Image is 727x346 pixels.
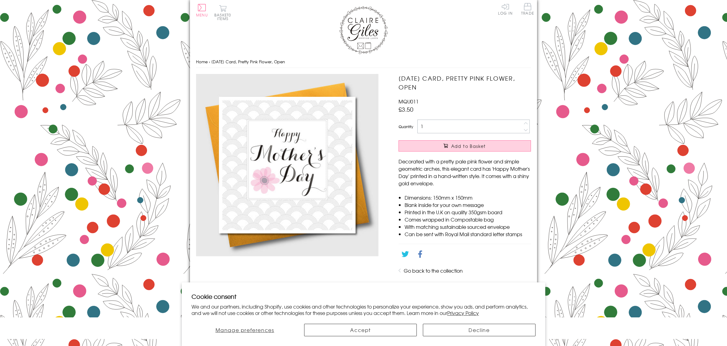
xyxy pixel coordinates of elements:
span: Manage preferences [216,326,274,334]
span: Menu [196,12,208,18]
img: Claire Giles Greetings Cards [339,6,388,54]
a: Home [196,59,208,65]
h1: [DATE] Card, Pretty Pink Flower, Open [399,74,531,92]
span: [DATE] Card, Pretty Pink Flower, Open [211,59,285,65]
span: › [209,59,210,65]
li: Printed in the U.K on quality 350gsm board [405,208,531,216]
span: Add to Basket [451,143,486,149]
p: We and our partners, including Shopify, use cookies and other technologies to personalize your ex... [191,303,536,316]
a: Trade [521,3,534,16]
span: Trade [521,3,534,15]
button: Add to Basket [399,140,531,152]
nav: breadcrumbs [196,56,531,68]
button: Menu [196,4,208,17]
li: Comes wrapped in Compostable bag [405,216,531,223]
li: With matching sustainable sourced envelope [405,223,531,230]
label: Quantity [399,124,413,129]
li: Blank inside for your own message [405,201,531,208]
button: Accept [304,324,417,336]
a: Log In [498,3,513,15]
h2: Cookie consent [191,292,536,301]
a: Privacy Policy [447,309,479,316]
span: £3.50 [399,105,413,114]
button: Decline [423,324,536,336]
button: Basket0 items [214,5,231,20]
button: Manage preferences [191,324,298,336]
li: Can be sent with Royal Mail standard letter stamps [405,230,531,238]
li: Dimensions: 150mm x 150mm [405,194,531,201]
span: MQU011 [399,98,419,105]
a: Go back to the collection [404,267,463,274]
span: 0 items [217,12,231,21]
p: Decorated with a pretty pale pink flower and simple geometric arches, this elegant card has 'Happ... [399,158,531,187]
img: Mother's Day Card, Pretty Pink Flower, Open [196,74,379,256]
